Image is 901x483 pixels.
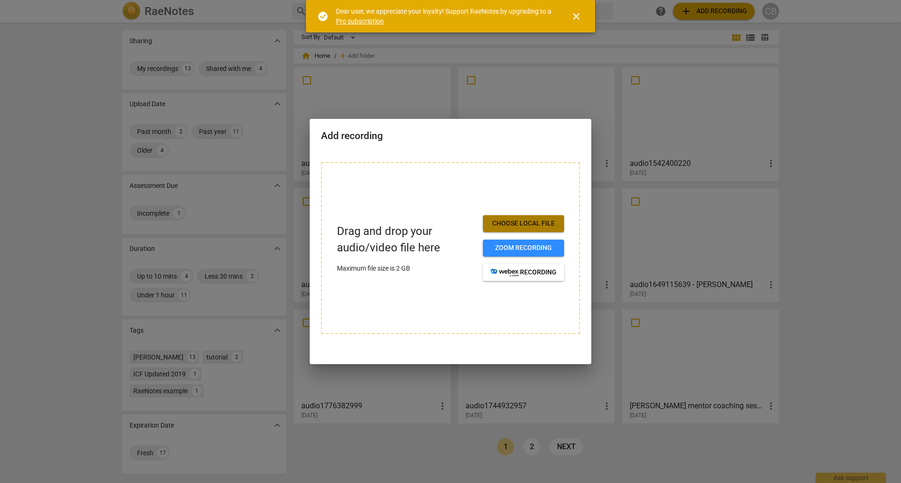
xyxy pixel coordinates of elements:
[483,264,564,281] button: recording
[336,7,554,26] div: Dear user, we appreciate your loyalty! Support RaeNotes by upgrading to a
[336,17,384,25] a: Pro subscription
[490,219,557,228] span: Choose local file
[317,11,328,22] span: check_circle
[321,130,580,142] h2: Add recording
[337,223,475,256] p: Drag and drop your audio/video file here
[483,215,564,232] button: Choose local file
[565,5,588,28] button: Close
[571,11,582,22] span: close
[490,243,557,253] span: Zoom recording
[490,268,557,277] span: recording
[483,240,564,257] button: Zoom recording
[337,264,475,273] p: Maximum file size is 2 GB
